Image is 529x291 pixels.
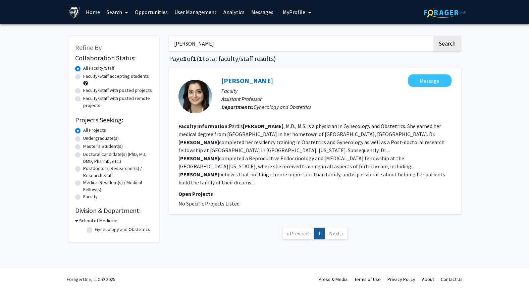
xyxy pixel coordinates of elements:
fg-read-more: Pardis , M.D., M.S. is a physician in Gynecology and Obstetrics. She earned her medical degree fr... [178,123,445,186]
nav: Page navigation [169,221,461,248]
b: [PERSON_NAME] [243,123,283,129]
a: Contact Us [441,276,463,282]
a: Search [103,0,131,24]
label: Faculty/Staff with posted remote projects [83,95,152,109]
a: Home [83,0,103,24]
label: Faculty [83,193,98,200]
button: Search [433,36,461,51]
h3: School of Medicine [79,217,117,224]
span: No Specific Projects Listed [178,200,240,207]
label: Faculty/Staff accepting students [83,73,149,80]
a: Opportunities [131,0,171,24]
span: « Previous [286,230,310,237]
label: Medical Resident(s) / Medical Fellow(s) [83,179,152,193]
span: 1 [193,54,197,63]
p: Open Projects [178,190,452,198]
b: [PERSON_NAME] [178,171,219,178]
h2: Division & Department: [75,207,152,215]
iframe: Chat [5,261,29,286]
a: Analytics [220,0,248,24]
b: Departments: [221,104,254,110]
input: Search Keywords [169,36,432,51]
label: Master's Student(s) [83,143,123,150]
h1: Page of ( total faculty/staff results) [169,55,461,63]
a: Next Page [325,228,348,239]
label: Postdoctoral Researcher(s) / Research Staff [83,165,152,179]
div: ForagerOne, LLC © 2025 [67,268,115,291]
span: Refine By [75,43,102,52]
b: [PERSON_NAME] [178,139,219,145]
span: 1 [183,54,187,63]
h2: Collaboration Status: [75,54,152,62]
label: Doctoral Candidate(s) (PhD, MD, DMD, PharmD, etc.) [83,151,152,165]
a: Previous Page [282,228,314,239]
span: My Profile [283,9,305,15]
label: Gynecology and Obstetrics [95,226,150,233]
a: Messages [248,0,277,24]
p: Assistant Professor [221,95,452,103]
a: Press & Media [319,276,348,282]
a: Privacy Policy [387,276,415,282]
label: Faculty/Staff with posted projects [83,87,152,94]
img: ForagerOne Logo [424,7,466,18]
span: 1 [199,54,203,63]
span: Gynecology and Obstetrics [254,104,311,110]
p: Faculty [221,87,452,95]
a: [PERSON_NAME] [221,76,273,85]
span: Next » [329,230,343,237]
label: All Faculty/Staff [83,65,114,72]
label: Undergraduate(s) [83,135,119,142]
b: [PERSON_NAME] [178,155,219,162]
a: 1 [314,228,325,239]
img: Johns Hopkins University Logo [68,6,80,18]
button: Message Pardis Hosseinzadeh [408,74,452,87]
b: Faculty Information: [178,123,229,129]
a: Terms of Use [354,276,381,282]
label: All Projects [83,127,106,134]
h2: Projects Seeking: [75,116,152,124]
a: User Management [171,0,220,24]
a: About [422,276,434,282]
